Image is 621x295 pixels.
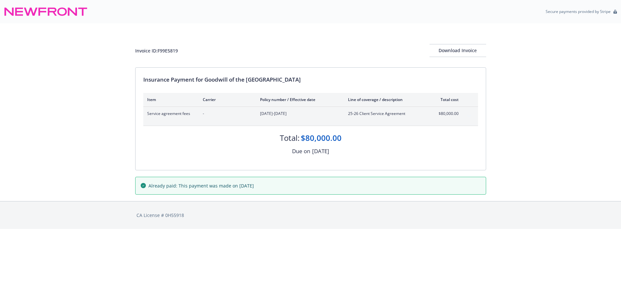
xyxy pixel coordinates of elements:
span: [DATE]-[DATE] [260,111,338,117]
div: Carrier [203,97,250,102]
div: Total: [280,132,300,143]
div: Policy number / Effective date [260,97,338,102]
div: Total cost [434,97,459,102]
span: Service agreement fees [147,111,192,117]
span: - [203,111,250,117]
span: Already paid: This payment was made on [DATE] [148,182,254,189]
div: Due on [292,147,310,155]
div: Invoice ID: F99E5819 [135,47,178,54]
div: Insurance Payment for Goodwill of the [GEOGRAPHIC_DATA] [143,75,478,84]
span: 25-26 Client Service Agreement [348,111,424,117]
button: Download Invoice [430,44,486,57]
span: $80,000.00 [434,111,459,117]
button: expand content [464,111,474,121]
div: $80,000.00 [301,132,342,143]
div: [DATE] [312,147,329,155]
p: Secure payments provided by Stripe [546,9,611,14]
div: CA License # 0H55918 [136,212,485,219]
div: Line of coverage / description [348,97,424,102]
div: Item [147,97,192,102]
div: Service agreement fees-[DATE]-[DATE]25-26 Client Service Agreement$80,000.00expand content [143,107,478,126]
